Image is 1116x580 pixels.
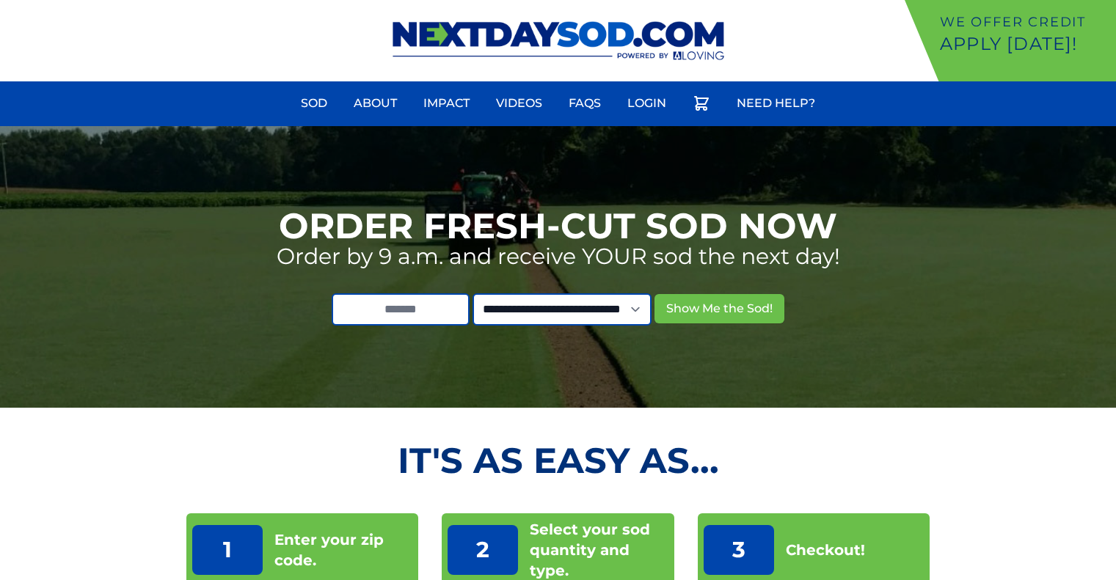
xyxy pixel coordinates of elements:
[186,443,930,478] h2: It's as Easy As...
[277,243,840,270] p: Order by 9 a.m. and receive YOUR sod the next day!
[654,294,784,323] button: Show Me the Sod!
[940,12,1110,32] p: We offer Credit
[345,86,406,121] a: About
[940,32,1110,56] p: Apply [DATE]!
[560,86,610,121] a: FAQs
[415,86,478,121] a: Impact
[487,86,551,121] a: Videos
[728,86,824,121] a: Need Help?
[786,540,865,560] p: Checkout!
[704,525,774,575] p: 3
[274,529,413,570] p: Enter your zip code.
[292,86,336,121] a: Sod
[448,525,518,575] p: 2
[619,86,675,121] a: Login
[279,208,837,243] h1: Order Fresh-Cut Sod Now
[192,525,263,575] p: 1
